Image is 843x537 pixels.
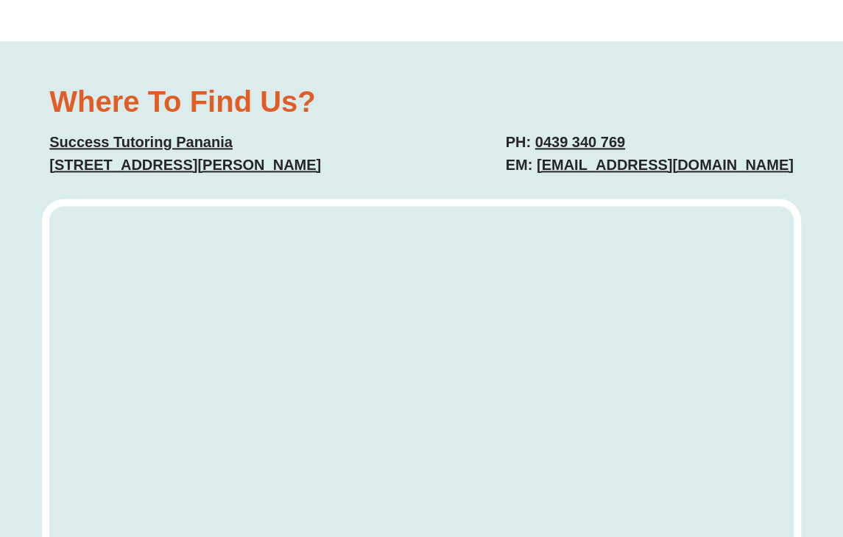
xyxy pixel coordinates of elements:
[535,134,625,150] a: 0439 340 769
[49,87,406,116] h2: Where To Find Us?
[598,371,843,537] iframe: Chat Widget
[49,134,321,173] a: Success Tutoring Panania[STREET_ADDRESS][PERSON_NAME]
[537,157,794,173] a: [EMAIL_ADDRESS][DOMAIN_NAME]
[506,134,531,150] span: PH:
[506,157,533,173] span: EM:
